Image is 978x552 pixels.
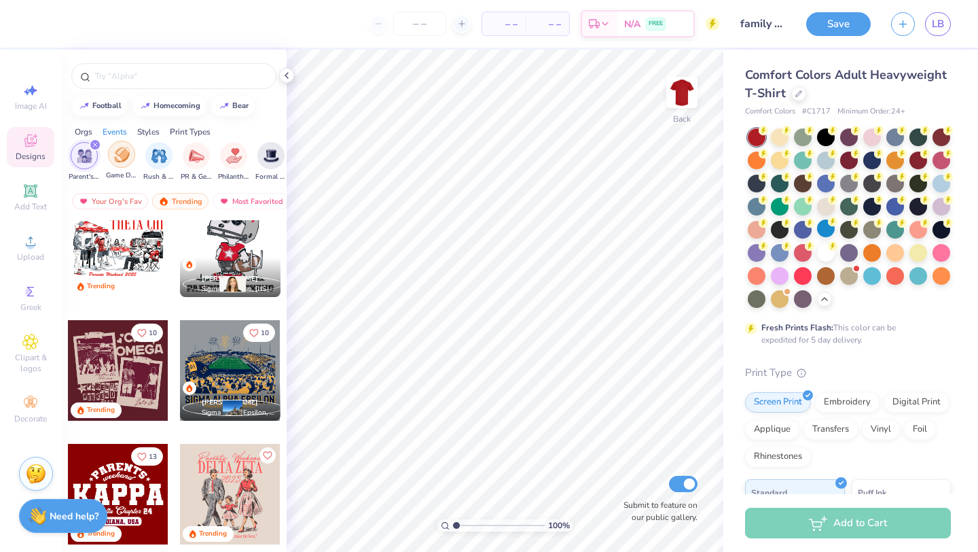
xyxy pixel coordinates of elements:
div: Trending [87,281,115,292]
div: Embroidery [815,392,880,413]
div: filter for Rush & Bid [143,142,175,182]
div: Vinyl [862,419,900,440]
img: most_fav.gif [219,196,230,206]
img: most_fav.gif [78,196,89,206]
span: 10 [149,330,157,337]
img: Parent's Weekend Image [77,148,92,164]
span: LB [932,16,944,32]
div: Transfers [803,419,858,440]
div: filter for Parent's Weekend [69,142,100,182]
div: Applique [745,419,799,440]
span: Comfort Colors Adult Heavyweight T-Shirt [745,67,947,101]
button: filter button [255,142,287,182]
img: trending.gif [158,196,169,206]
span: 10 [261,330,269,337]
input: Untitled Design [729,10,796,37]
div: Trending [87,529,115,539]
div: Digital Print [884,392,949,413]
span: Upload [17,252,44,262]
div: Screen Print [745,392,811,413]
span: [PERSON_NAME] [202,274,258,283]
span: PR & General [181,172,212,182]
img: Philanthropy Image [226,148,242,164]
input: – – [393,12,446,36]
button: Like [243,324,275,342]
button: filter button [143,142,175,182]
span: Philanthropy [218,172,249,182]
strong: Fresh Prints Flash: [761,322,833,333]
div: Foil [904,419,936,440]
span: Parent's Weekend [69,172,100,182]
div: Most Favorited [213,193,289,209]
button: Like [131,324,163,342]
div: Print Types [170,126,211,138]
div: homecoming [153,102,200,109]
button: homecoming [132,96,206,116]
span: Puff Ink [858,485,886,500]
strong: Need help? [50,510,98,523]
span: Greek [20,302,41,313]
button: bear [211,96,255,116]
div: Trending [199,529,227,539]
button: football [71,96,128,116]
img: Game Day Image [114,147,130,162]
button: Save [806,12,871,36]
span: 13 [149,453,157,460]
span: Designs [16,151,46,162]
div: Styles [137,126,160,138]
img: Back [668,79,695,106]
button: Like [131,447,163,466]
span: Sigma Alpha Epsilon, [US_STATE][GEOGRAPHIC_DATA] [202,408,275,418]
span: – – [490,17,518,31]
div: Your Org's Fav [72,193,148,209]
img: trend_line.gif [140,102,151,110]
img: Formal & Semi Image [264,148,279,164]
label: Submit to feature on our public gallery. [616,499,698,523]
span: Add Text [14,201,47,212]
img: trend_line.gif [79,102,90,110]
div: Rhinestones [745,447,811,467]
div: This color can be expedited for 5 day delivery. [761,322,928,346]
button: filter button [218,142,249,182]
span: Image AI [15,101,47,111]
img: trend_line.gif [219,102,230,110]
div: filter for PR & General [181,142,212,182]
button: Like [259,447,276,464]
div: Print Type [745,365,951,381]
span: Decorate [14,413,47,424]
span: Comfort Colors [745,106,795,118]
span: Minimum Order: 24 + [837,106,905,118]
span: # C1717 [802,106,831,118]
span: Formal & Semi [255,172,287,182]
button: filter button [69,142,100,182]
span: FREE [649,19,663,29]
div: Back [673,113,691,125]
input: Try "Alpha" [94,69,268,83]
span: Sigma Delta Tau, [US_STATE][GEOGRAPHIC_DATA] [202,284,275,294]
div: bear [232,102,249,109]
button: filter button [106,142,137,182]
button: filter button [181,142,212,182]
div: Events [103,126,127,138]
span: Clipart & logos [7,352,54,374]
a: LB [925,12,951,36]
span: 100 % [548,519,570,532]
div: football [92,102,122,109]
span: Rush & Bid [143,172,175,182]
div: filter for Game Day [106,141,137,181]
div: Orgs [75,126,92,138]
img: Rush & Bid Image [151,148,167,164]
span: Standard [751,485,787,500]
span: N/A [624,17,640,31]
img: PR & General Image [189,148,204,164]
span: [PERSON_NAME] [202,398,258,407]
div: filter for Philanthropy [218,142,249,182]
div: Trending [87,405,115,415]
div: Trending [152,193,209,209]
div: filter for Formal & Semi [255,142,287,182]
span: Game Day [106,171,137,181]
span: – – [534,17,561,31]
